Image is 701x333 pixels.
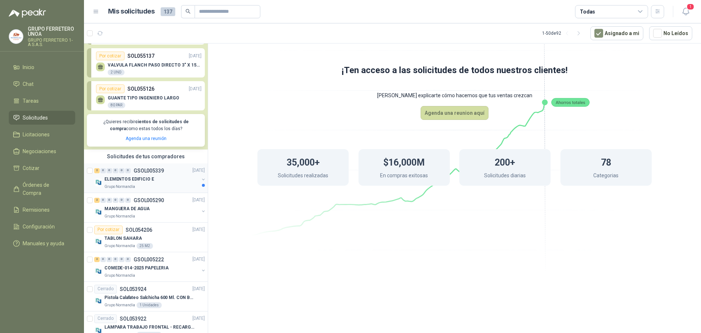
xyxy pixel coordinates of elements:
[23,223,55,231] span: Configuración
[120,316,146,321] p: SOL053922
[94,237,103,246] img: Company Logo
[161,7,175,16] span: 137
[104,184,135,190] p: Grupo Normandía
[94,226,123,234] div: Por cotizar
[192,167,205,174] p: [DATE]
[23,114,48,122] span: Solicitudes
[484,171,526,181] p: Solicitudes diarias
[495,154,515,170] h1: 200+
[125,198,131,203] div: 0
[580,8,595,16] div: Todas
[87,48,205,77] a: Por cotizarSOL055137[DATE] VALVULA FLANCH PASO DIRECTO 3" X 150 PSI2 UND
[113,198,118,203] div: 0
[9,220,75,234] a: Configuración
[23,63,34,71] span: Inicio
[9,60,75,74] a: Inicio
[127,85,154,93] p: SOL055126
[104,213,135,219] p: Grupo Normandía
[96,84,125,93] div: Por cotizar
[110,119,189,131] b: cientos de solicitudes de compra
[94,166,206,190] a: 2 0 0 0 0 0 GSOL005339[DATE] Company LogoELEMENTOS EDIFICIO EGrupo Normandía
[107,257,112,262] div: 0
[185,9,191,14] span: search
[113,168,118,173] div: 0
[84,223,208,252] a: Por cotizarSOL054206[DATE] Company LogoTABLON SAHARAGrupo Normandía25 M2
[104,243,135,249] p: Grupo Normandía
[9,203,75,217] a: Remisiones
[23,164,39,172] span: Cotizar
[9,144,75,158] a: Negociaciones
[287,154,320,170] h1: 35,000+
[686,3,694,10] span: 1
[125,257,131,262] div: 0
[94,257,100,262] div: 2
[100,257,106,262] div: 0
[119,257,125,262] div: 0
[94,198,100,203] div: 2
[9,94,75,108] a: Tareas
[9,9,46,18] img: Logo peakr
[192,315,205,322] p: [DATE]
[108,95,179,101] p: GUANTE TIPO INGENIERO LARGO
[9,178,75,200] a: Órdenes de Compra
[9,30,23,43] img: Company Logo
[104,324,195,331] p: LAMPARA TRABAJO FRONTAL - RECARGABLE
[119,168,125,173] div: 0
[9,161,75,175] a: Cotizar
[125,168,131,173] div: 0
[100,198,106,203] div: 0
[94,285,117,294] div: Cerrado
[192,285,205,292] p: [DATE]
[94,178,103,187] img: Company Logo
[228,64,681,77] h1: ¡Ten acceso a las solicitudes de todos nuestros clientes!
[23,181,68,197] span: Órdenes de Compra
[94,267,103,276] img: Company Logo
[542,27,585,39] div: 1 - 50 de 92
[104,294,195,301] p: Pistola Calafateo Salchicha 600 Ml. CON BOQUILLA
[104,176,154,183] p: ELEMENTOS EDIFICIO E
[137,302,162,308] div: 1 Unidades
[383,154,425,170] h1: $16,000M
[94,296,103,305] img: Company Logo
[84,282,208,311] a: CerradoSOL053924[DATE] Company LogoPistola Calafateo Salchicha 600 Ml. CON BOQUILLAGrupo Normandí...
[134,257,164,262] p: GSOL005222
[94,168,100,173] div: 2
[590,26,643,40] button: Asignado a mi
[9,77,75,91] a: Chat
[228,85,681,106] p: [PERSON_NAME] explicarte cómo hacemos que tus ventas crezcan
[23,80,34,88] span: Chat
[94,314,117,323] div: Cerrado
[91,118,200,132] p: ¿Quieres recibir como estas todos los días?
[28,38,75,47] p: GRUPO FERRETERO 1-A S.A.S.
[192,197,205,204] p: [DATE]
[107,198,112,203] div: 0
[104,265,169,272] p: COMEDE-014-2025 PAPELERIA
[23,147,56,155] span: Negociaciones
[679,5,692,18] button: 1
[120,287,146,292] p: SOL053924
[593,171,618,181] p: Categorias
[189,86,202,92] p: [DATE]
[104,235,142,242] p: TABLON SAHARA
[107,168,112,173] div: 0
[108,6,155,17] h1: Mis solicitudes
[94,208,103,216] img: Company Logo
[421,106,489,120] button: Agenda una reunion aquí
[9,128,75,141] a: Licitaciones
[104,302,135,308] p: Grupo Normandía
[126,136,166,141] a: Agenda una reunión
[192,256,205,263] p: [DATE]
[104,273,135,279] p: Grupo Normandía
[23,239,64,247] span: Manuales y ayuda
[23,97,39,105] span: Tareas
[134,198,164,203] p: GSOL005290
[380,171,428,181] p: En compras exitosas
[601,154,611,170] h1: 78
[9,236,75,250] a: Manuales y ayuda
[100,168,106,173] div: 0
[28,26,75,37] p: GRUPO FERRETERO UNOA
[108,69,125,75] div: 2 UND
[278,171,328,181] p: Solicitudes realizadas
[87,81,205,110] a: Por cotizarSOL055126[DATE] GUANTE TIPO INGENIERO LARGO80 PAR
